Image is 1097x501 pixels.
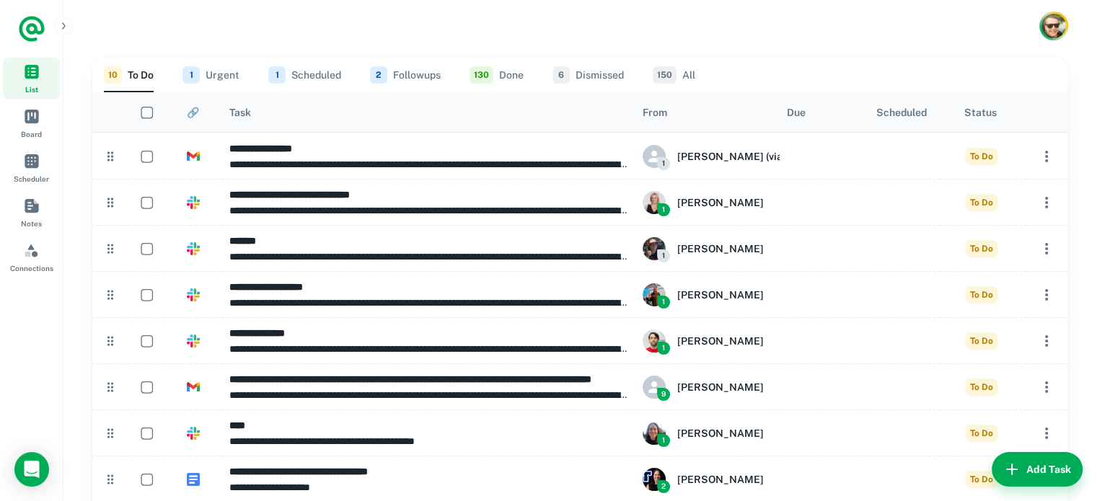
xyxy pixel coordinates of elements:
[643,422,666,445] img: 5181216134407_47c5885108944dcd54c2_72.jpg
[182,66,200,84] span: 1
[657,342,670,355] span: 1
[643,191,764,214] div: Kate Smith
[966,332,997,350] span: To Do
[992,452,1083,487] button: Add Task
[187,427,200,440] img: https://app.briefmatic.com/assets/integrations/slack.png
[104,66,122,84] span: 10
[370,66,387,84] span: 2
[3,236,60,278] a: Connections
[1041,14,1066,38] img: Karl Chaffey
[3,192,60,234] a: Notes
[677,471,764,487] h6: [PERSON_NAME]
[187,381,200,394] img: https://app.briefmatic.com/assets/integrations/gmail.png
[677,333,764,349] h6: [PERSON_NAME]
[643,237,666,260] img: 3939397317778_c42a8679a4945efafa91_72.jpg
[187,288,200,301] img: https://app.briefmatic.com/assets/integrations/slack.png
[677,287,764,303] h6: [PERSON_NAME]
[677,195,764,210] h6: [PERSON_NAME]
[677,241,764,257] h6: [PERSON_NAME]
[187,334,200,347] img: https://app.briefmatic.com/assets/integrations/slack.png
[17,14,46,43] a: Logo
[966,148,997,165] span: To Do
[182,58,239,92] button: Urgent
[643,145,850,168] div: Mara Fisher (via Google Drive)
[787,107,806,118] div: Due
[187,242,200,255] img: https://app.briefmatic.com/assets/integrations/slack.png
[677,425,764,441] h6: [PERSON_NAME]
[21,128,42,140] span: Board
[14,452,49,487] div: Open Intercom Messenger
[3,147,60,189] a: Scheduler
[966,240,997,257] span: To Do
[3,102,60,144] a: Board
[677,148,850,164] h6: [PERSON_NAME] (via Google Drive)
[657,388,670,401] span: 9
[552,58,624,92] button: Dismissed
[966,286,997,303] span: To Do
[552,66,570,84] span: 6
[14,173,49,185] span: Scheduler
[268,66,286,84] span: 1
[21,218,42,229] span: Notes
[10,262,53,274] span: Connections
[964,107,997,118] div: Status
[643,468,666,491] img: ALV-UjXLcJT3SFAobRGSksXVmoSNOBPCLvcssjOH5mE3SStlBnQTQpS7=s50-c-k-no
[657,480,670,493] span: 2
[677,379,764,395] h6: [PERSON_NAME]
[876,107,927,118] div: Scheduled
[1039,12,1068,40] button: Account button
[966,425,997,442] span: To Do
[657,296,670,309] span: 1
[643,329,764,353] div: Lucas Rodriguez
[657,249,670,262] span: 1
[187,473,200,486] img: https://app.briefmatic.com/assets/tasktypes/vnd.google-apps.document.png
[643,422,764,445] div: Mara Fisher
[187,150,200,163] img: https://app.briefmatic.com/assets/integrations/gmail.png
[966,194,997,211] span: To Do
[370,58,441,92] button: Followups
[657,434,670,447] span: 1
[187,196,200,209] img: https://app.briefmatic.com/assets/integrations/slack.png
[25,84,38,95] span: List
[966,471,997,488] span: To Do
[653,58,695,92] button: All
[643,376,764,399] div: Tomas Barrera
[643,468,764,491] div: Mara Fisher
[470,66,493,84] span: 130
[653,66,677,84] span: 150
[470,58,524,92] button: Done
[966,378,997,396] span: To Do
[643,191,666,214] img: 8976284532787_c011994fe034ccbbb8e4_72.jpg
[187,107,199,118] div: 🔗
[229,107,251,118] div: Task
[3,58,60,99] a: List
[657,203,670,216] span: 1
[643,107,667,118] div: From
[268,58,341,92] button: Scheduled
[643,283,764,306] div: David Mckeown
[104,58,154,92] button: To Do
[643,329,666,353] img: 3464953939154_d9bb9d9978ccec8f040d_72.png
[643,237,764,260] div: Penny
[657,157,670,170] span: 1
[643,283,666,306] img: 8873314697411_0bfd1d3f8f83b1243fcc_72.jpg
